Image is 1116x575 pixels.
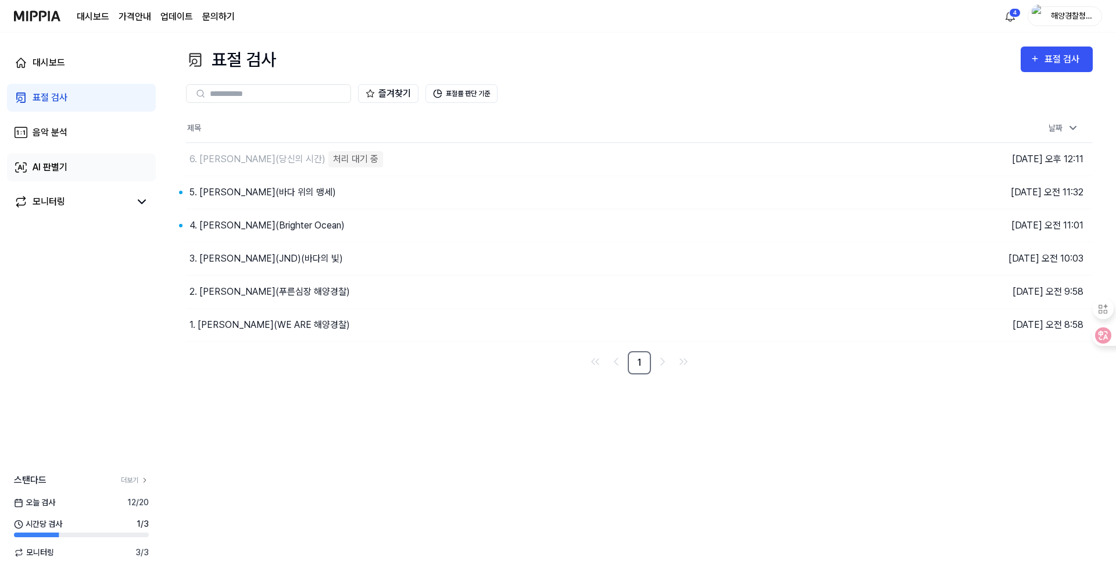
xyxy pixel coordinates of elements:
div: 6. [PERSON_NAME](당신의 시간) [189,152,325,166]
div: 1. [PERSON_NAME](WE ARE 해양경찰) [189,318,350,332]
a: 대시보드 [77,10,109,24]
div: 처리 대기 중 [328,151,383,167]
span: 12 / 20 [127,497,149,509]
a: AI 판별기 [7,153,156,181]
div: 3. [PERSON_NAME](JND)(바다의 빛) [189,252,343,266]
button: 가격안내 [119,10,151,24]
img: 알림 [1003,9,1017,23]
button: profile해양경찰청노래공모전 [1028,6,1102,26]
td: [DATE] 오전 11:01 [866,209,1093,242]
span: 스탠다드 [14,473,46,487]
div: 모니터링 [33,195,65,209]
span: 오늘 검사 [14,497,55,509]
span: 모니터링 [14,547,54,559]
button: 표절 검사 [1021,47,1093,72]
td: [DATE] 오후 12:11 [866,142,1093,176]
td: [DATE] 오전 9:58 [866,275,1093,308]
span: 1 / 3 [137,518,149,530]
a: 대시보드 [7,49,156,77]
td: [DATE] 오전 11:32 [866,176,1093,209]
span: 3 / 3 [135,547,149,559]
a: 표절 검사 [7,84,156,112]
div: 5. [PERSON_NAME](바다 위의 맹세) [189,185,336,199]
div: 4 [1009,8,1021,17]
button: 알림4 [1001,7,1020,26]
div: 4. [PERSON_NAME](Brighter Ocean) [189,219,345,233]
a: Go to next page [653,352,672,371]
div: 표절 검사 [1045,52,1083,67]
td: [DATE] 오전 8:58 [866,308,1093,341]
a: 1 [628,351,651,374]
button: 즐겨찾기 [358,84,419,103]
th: 제목 [186,115,866,142]
button: 표절률 판단 기준 [425,84,498,103]
nav: pagination [186,351,1093,374]
div: 표절 검사 [186,47,276,73]
a: 더보기 [121,475,149,485]
a: Go to first page [586,352,604,371]
a: Go to previous page [607,352,625,371]
a: Go to last page [674,352,693,371]
div: 2. [PERSON_NAME](푸른심장 해양경찰) [189,285,350,299]
div: 해양경찰청노래공모전 [1049,9,1094,22]
a: 음악 분석 [7,119,156,147]
div: 날짜 [1044,119,1083,138]
td: [DATE] 오전 10:03 [866,242,1093,275]
div: 대시보드 [33,56,65,70]
div: 음악 분석 [33,126,67,140]
a: 문의하기 [202,10,235,24]
a: 모니터링 [14,195,130,209]
div: AI 판별기 [33,160,67,174]
div: 표절 검사 [33,91,67,105]
a: 업데이트 [160,10,193,24]
span: 시간당 검사 [14,518,62,530]
img: profile [1032,5,1046,28]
